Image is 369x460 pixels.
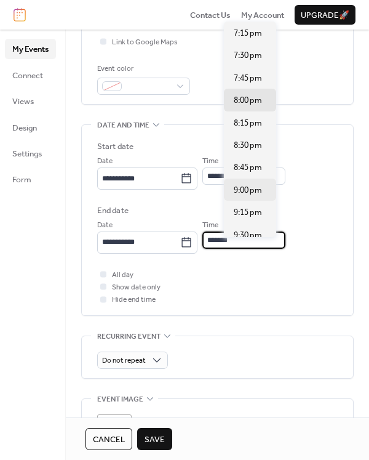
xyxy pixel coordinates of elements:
[234,161,262,174] span: 8:45 pm
[97,63,188,75] div: Event color
[5,39,56,59] a: My Events
[202,219,218,232] span: Time
[97,155,113,167] span: Date
[234,49,262,62] span: 7:30 pm
[234,184,262,196] span: 9:00 pm
[102,353,146,368] span: Do not repeat
[97,393,143,406] span: Event image
[112,281,161,294] span: Show date only
[234,94,262,107] span: 8:00 pm
[12,174,31,186] span: Form
[97,119,149,132] span: Date and time
[97,140,133,153] div: Start date
[12,70,43,82] span: Connect
[97,414,132,449] div: ;
[190,9,231,22] span: Contact Us
[301,9,349,22] span: Upgrade 🚀
[5,118,56,137] a: Design
[234,139,262,151] span: 8:30 pm
[12,95,34,108] span: Views
[234,229,262,241] span: 9:30 pm
[97,204,129,217] div: End date
[137,428,172,450] button: Save
[202,155,218,167] span: Time
[5,91,56,111] a: Views
[112,294,156,306] span: Hide end time
[93,434,125,446] span: Cancel
[112,36,178,49] span: Link to Google Maps
[234,27,262,39] span: 7:15 pm
[241,9,284,22] span: My Account
[5,65,56,85] a: Connect
[14,8,26,22] img: logo
[97,331,161,343] span: Recurring event
[12,148,42,160] span: Settings
[12,122,37,134] span: Design
[145,434,165,446] span: Save
[12,43,49,55] span: My Events
[234,72,262,84] span: 7:45 pm
[5,143,56,163] a: Settings
[190,9,231,21] a: Contact Us
[112,269,133,281] span: All day
[295,5,355,25] button: Upgrade🚀
[97,219,113,232] span: Date
[234,117,262,129] span: 8:15 pm
[85,428,132,450] button: Cancel
[241,9,284,21] a: My Account
[5,169,56,189] a: Form
[234,206,262,219] span: 9:15 pm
